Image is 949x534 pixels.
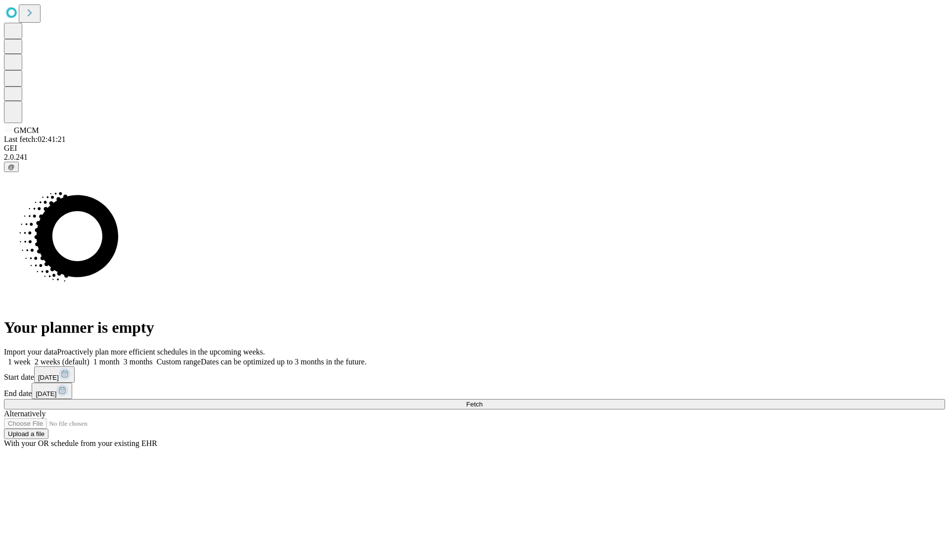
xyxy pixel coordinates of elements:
[4,153,945,162] div: 2.0.241
[8,163,15,171] span: @
[93,357,120,366] span: 1 month
[4,348,57,356] span: Import your data
[38,374,59,381] span: [DATE]
[157,357,201,366] span: Custom range
[32,383,72,399] button: [DATE]
[4,383,945,399] div: End date
[4,162,19,172] button: @
[36,390,56,398] span: [DATE]
[4,318,945,337] h1: Your planner is empty
[201,357,366,366] span: Dates can be optimized up to 3 months in the future.
[4,399,945,409] button: Fetch
[14,126,39,134] span: GMCM
[57,348,265,356] span: Proactively plan more efficient schedules in the upcoming weeks.
[4,144,945,153] div: GEI
[8,357,31,366] span: 1 week
[4,135,66,143] span: Last fetch: 02:41:21
[35,357,89,366] span: 2 weeks (default)
[4,409,45,418] span: Alternatively
[124,357,153,366] span: 3 months
[34,366,75,383] button: [DATE]
[466,400,482,408] span: Fetch
[4,366,945,383] div: Start date
[4,429,48,439] button: Upload a file
[4,439,157,447] span: With your OR schedule from your existing EHR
